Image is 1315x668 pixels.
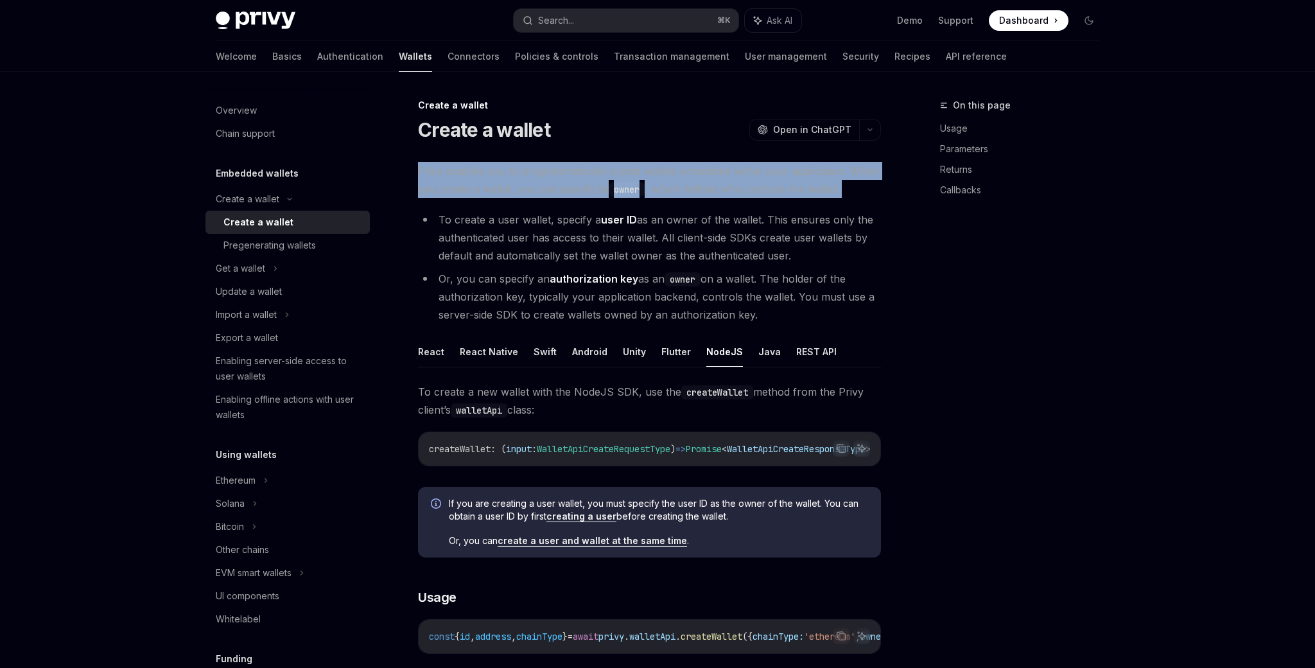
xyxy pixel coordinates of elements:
[455,631,460,642] span: {
[516,631,562,642] span: chainType
[216,565,292,581] div: EVM smart wallets
[675,631,681,642] span: .
[429,443,491,455] span: createWallet
[623,337,646,367] button: Unity
[448,41,500,72] a: Connectors
[216,392,362,423] div: Enabling offline actions with user wallets
[418,99,881,112] div: Create a wallet
[272,41,302,72] a: Basics
[216,651,252,667] h5: Funding
[860,631,891,642] span: owner:
[460,337,518,367] button: React Native
[216,473,256,488] div: Ethereum
[515,41,598,72] a: Policies & controls
[449,534,868,547] span: Or, you can .
[216,284,282,299] div: Update a wallet
[773,123,851,136] span: Open in ChatGPT
[506,443,532,455] span: input
[223,238,316,253] div: Pregenerating wallets
[511,631,516,642] span: ,
[953,98,1011,113] span: On this page
[745,9,801,32] button: Ask AI
[940,118,1110,139] a: Usage
[833,628,849,644] button: Copy the contents from the code block
[418,118,550,141] h1: Create a wallet
[532,443,537,455] span: :
[205,326,370,349] a: Export a wallet
[431,498,444,511] svg: Info
[727,443,866,455] span: WalletApiCreateResponseType
[804,631,855,642] span: 'ethereum'
[460,631,470,642] span: id
[216,330,278,346] div: Export a wallet
[216,519,244,534] div: Bitcoin
[598,631,624,642] span: privy
[418,337,444,367] button: React
[681,385,753,400] code: createWallet
[999,14,1049,27] span: Dashboard
[665,272,701,286] code: owner
[216,12,295,30] img: dark logo
[537,443,670,455] span: WalletApiCreateRequestType
[833,440,849,457] button: Copy the contents from the code block
[614,41,729,72] a: Transaction management
[749,119,859,141] button: Open in ChatGPT
[842,41,879,72] a: Security
[205,280,370,303] a: Update a wallet
[534,337,557,367] button: Swift
[205,608,370,631] a: Whitelabel
[216,166,299,181] h5: Embedded wallets
[675,443,686,455] span: =>
[449,497,868,523] span: If you are creating a user wallet, you must specify the user ID as the owner of the wallet. You c...
[216,103,257,118] div: Overview
[205,388,370,426] a: Enabling offline actions with user wallets
[418,270,881,324] li: Or, you can specify an as an on a wallet. The holder of the authorization key, typically your app...
[451,403,507,418] code: walletApi
[572,337,607,367] button: Android
[568,631,573,642] span: =
[753,631,804,642] span: chainType:
[205,99,370,122] a: Overview
[216,191,279,207] div: Create a wallet
[429,631,455,642] span: const
[205,122,370,145] a: Chain support
[216,126,275,141] div: Chain support
[681,631,742,642] span: createWallet
[317,41,383,72] a: Authentication
[538,13,574,28] div: Search...
[670,443,675,455] span: )
[498,535,687,547] a: create a user and wallet at the same time
[629,631,675,642] span: walletApi
[742,631,753,642] span: ({
[686,443,722,455] span: Promise
[940,180,1110,200] a: Callbacks
[514,9,738,32] button: Search...⌘K
[717,15,731,26] span: ⌘ K
[897,14,923,27] a: Demo
[475,631,511,642] span: address
[216,542,269,558] div: Other chains
[946,41,1007,72] a: API reference
[894,41,930,72] a: Recipes
[940,159,1110,180] a: Returns
[546,511,616,522] a: creating a user
[491,443,506,455] span: : (
[216,588,279,604] div: UI components
[601,213,637,226] strong: user ID
[796,337,837,367] button: REST API
[550,272,638,285] strong: authorization key
[216,611,261,627] div: Whitelabel
[418,211,881,265] li: To create a user wallet, specify a as an owner of the wallet. This ensures only the authenticated...
[853,440,870,457] button: Ask AI
[767,14,792,27] span: Ask AI
[205,538,370,561] a: Other chains
[216,307,277,322] div: Import a wallet
[940,139,1110,159] a: Parameters
[223,215,293,230] div: Create a wallet
[205,349,370,388] a: Enabling server-side access to user wallets
[418,162,881,198] span: Privy enables you to programmatically create wallets embedded within your application. When you c...
[399,41,432,72] a: Wallets
[853,628,870,644] button: Ask AI
[609,182,645,197] code: owner
[661,337,691,367] button: Flutter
